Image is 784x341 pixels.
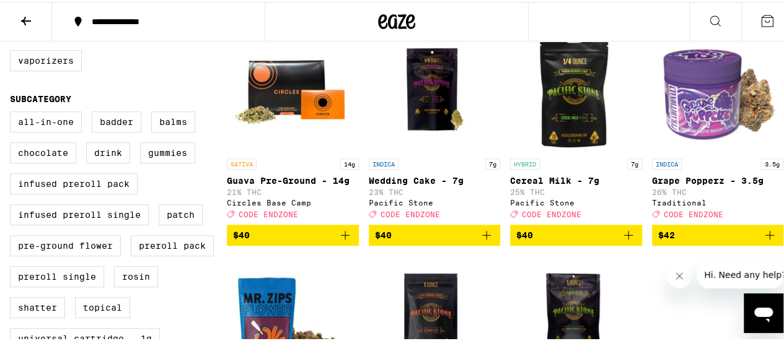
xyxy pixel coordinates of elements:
[372,27,496,150] img: Pacific Stone - Wedding Cake - 7g
[10,171,138,192] label: Infused Preroll Pack
[658,228,675,238] span: $42
[10,202,149,223] label: Infused Preroll Single
[627,157,642,168] p: 7g
[761,157,783,168] p: 3.5g
[86,140,130,162] label: Drink
[697,259,783,287] iframe: Message from company
[233,228,250,238] span: $40
[227,197,359,205] div: Circles Base Camp
[10,295,65,316] label: Shatter
[10,233,121,254] label: Pre-ground Flower
[227,157,257,168] p: SATIVA
[652,223,784,244] button: Add to bag
[744,291,783,331] iframe: Button to launch messaging window
[369,223,501,244] button: Add to bag
[227,186,359,194] p: 21% THC
[369,197,501,205] div: Pacific Stone
[485,157,500,168] p: 7g
[10,92,71,102] legend: Subcategory
[369,186,501,194] p: 23% THC
[7,9,89,19] span: Hi. Need any help?
[239,209,298,217] span: CODE ENDZONE
[510,197,642,205] div: Pacific Stone
[652,27,784,222] a: Open page for Grape Popperz - 3.5g from Traditional
[131,233,214,254] label: Preroll Pack
[667,262,692,287] iframe: Close message
[369,27,501,222] a: Open page for Wedding Cake - 7g from Pacific Stone
[151,110,195,131] label: Balms
[227,27,359,222] a: Open page for Guava Pre-Ground - 14g from Circles Base Camp
[664,209,723,217] span: CODE ENDZONE
[231,27,355,150] img: Circles Base Camp - Guava Pre-Ground - 14g
[340,157,359,168] p: 14g
[656,27,780,150] img: Traditional - Grape Popperz - 3.5g
[510,223,642,244] button: Add to bag
[75,295,130,316] label: Topical
[522,209,581,217] span: CODE ENDZONE
[510,157,540,168] p: HYBRID
[516,228,533,238] span: $40
[114,264,158,285] label: Rosin
[381,209,440,217] span: CODE ENDZONE
[10,264,104,285] label: Preroll Single
[652,197,784,205] div: Traditional
[510,27,642,222] a: Open page for Cereal Milk - 7g from Pacific Stone
[369,174,501,184] p: Wedding Cake - 7g
[227,223,359,244] button: Add to bag
[510,174,642,184] p: Cereal Milk - 7g
[514,27,638,150] img: Pacific Stone - Cereal Milk - 7g
[227,174,359,184] p: Guava Pre-Ground - 14g
[140,140,195,162] label: Gummies
[369,157,399,168] p: INDICA
[652,186,784,194] p: 26% THC
[510,186,642,194] p: 25% THC
[375,228,392,238] span: $40
[10,48,82,69] label: Vaporizers
[652,157,682,168] p: INDICA
[10,140,76,162] label: Chocolate
[159,202,203,223] label: Patch
[652,174,784,184] p: Grape Popperz - 3.5g
[92,110,141,131] label: Badder
[10,110,82,131] label: All-In-One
